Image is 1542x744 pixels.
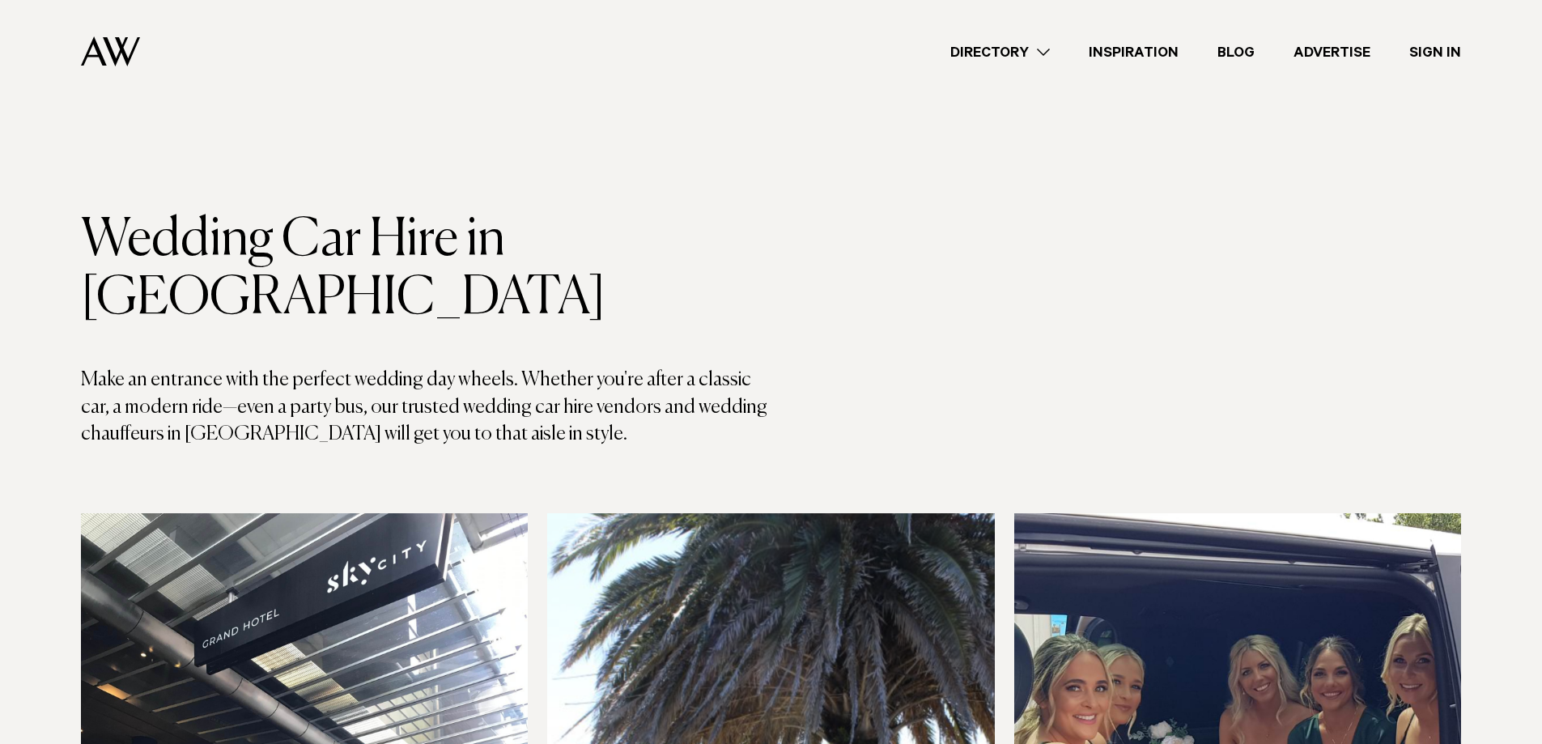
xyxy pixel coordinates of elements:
[1069,41,1198,63] a: Inspiration
[1390,41,1480,63] a: Sign In
[81,36,140,66] img: Auckland Weddings Logo
[81,211,771,328] h1: Wedding Car Hire in [GEOGRAPHIC_DATA]
[931,41,1069,63] a: Directory
[81,367,771,449] p: Make an entrance with the perfect wedding day wheels. Whether you're after a classic car, a moder...
[1198,41,1274,63] a: Blog
[1274,41,1390,63] a: Advertise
